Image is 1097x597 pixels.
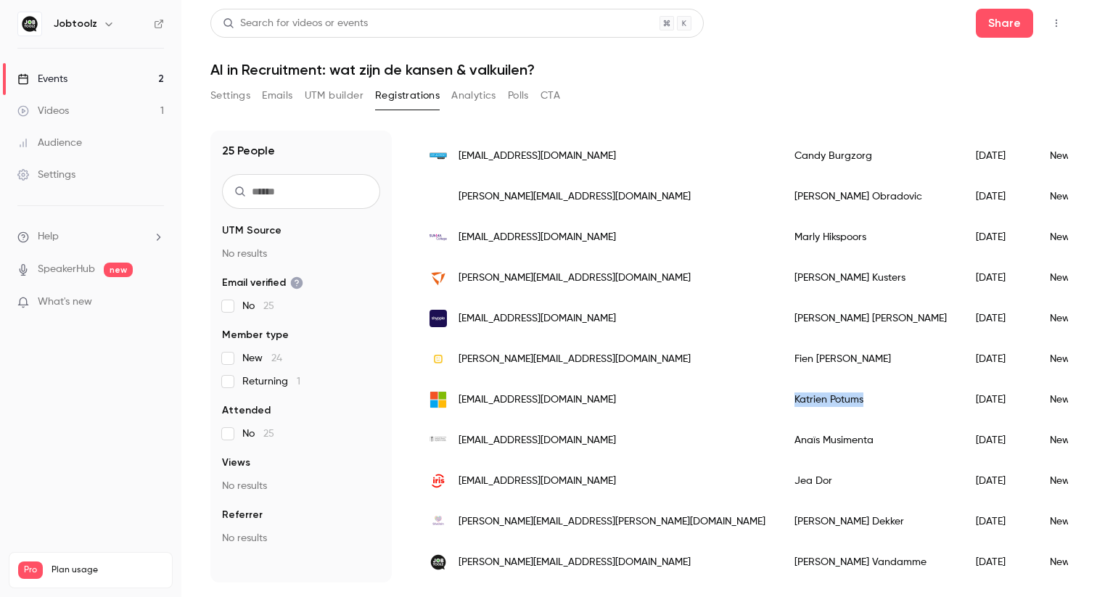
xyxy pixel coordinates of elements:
[222,508,263,522] span: Referrer
[459,392,616,408] span: [EMAIL_ADDRESS][DOMAIN_NAME]
[54,17,97,31] h6: Jobtoolz
[262,84,292,107] button: Emails
[961,379,1035,420] div: [DATE]
[38,229,59,244] span: Help
[430,269,447,287] img: tools2grow.nl
[222,142,275,160] h1: 25 People
[451,84,496,107] button: Analytics
[780,298,961,339] div: [PERSON_NAME] [PERSON_NAME]
[17,229,164,244] li: help-dropdown-opener
[961,298,1035,339] div: [DATE]
[459,189,691,205] span: [PERSON_NAME][EMAIL_ADDRESS][DOMAIN_NAME]
[38,295,92,310] span: What's new
[222,531,380,545] p: No results
[459,474,616,489] span: [EMAIL_ADDRESS][DOMAIN_NAME]
[961,136,1035,176] div: [DATE]
[375,84,440,107] button: Registrations
[223,16,368,31] div: Search for videos or events
[459,555,691,570] span: [PERSON_NAME][EMAIL_ADDRESS][DOMAIN_NAME]
[430,147,447,165] img: implacement.nl
[430,472,447,490] img: iris.be
[297,376,300,387] span: 1
[459,514,765,530] span: [PERSON_NAME][EMAIL_ADDRESS][PERSON_NAME][DOMAIN_NAME]
[780,339,961,379] div: Fien [PERSON_NAME]
[780,542,961,582] div: [PERSON_NAME] Vandamme
[430,310,447,327] img: shypple.com
[41,23,71,35] div: v 4.0.25
[17,104,69,118] div: Videos
[242,427,274,441] span: No
[18,12,41,36] img: Jobtoolz
[459,352,691,367] span: [PERSON_NAME][EMAIL_ADDRESS][DOMAIN_NAME]
[459,271,691,286] span: [PERSON_NAME][EMAIL_ADDRESS][DOMAIN_NAME]
[780,420,961,461] div: Anaïs Musimenta
[430,228,447,246] img: summacollege.nl
[222,328,289,342] span: Member type
[430,432,447,449] img: kbs-frb.be
[430,194,447,198] img: dichterbij.nl
[222,276,303,290] span: Email verified
[55,86,130,95] div: Domain Overview
[780,217,961,258] div: Marly Hikspoors
[961,217,1035,258] div: [DATE]
[780,461,961,501] div: Jea Dor
[961,420,1035,461] div: [DATE]
[18,561,43,579] span: Pro
[780,176,961,217] div: [PERSON_NAME] Obradovic
[222,223,282,238] span: UTM Source
[780,136,961,176] div: Candy Burgzorg
[160,86,245,95] div: Keywords by Traffic
[961,176,1035,217] div: [DATE]
[459,149,616,164] span: [EMAIL_ADDRESS][DOMAIN_NAME]
[263,301,274,311] span: 25
[242,374,300,389] span: Returning
[961,542,1035,582] div: [DATE]
[961,501,1035,542] div: [DATE]
[263,429,274,439] span: 25
[222,479,380,493] p: No results
[210,61,1068,78] h1: AI in Recruitment: wat zijn de kansen & valkuilen?
[38,38,160,49] div: Domain: [DOMAIN_NAME]
[961,258,1035,298] div: [DATE]
[242,299,274,313] span: No
[459,230,616,245] span: [EMAIL_ADDRESS][DOMAIN_NAME]
[222,247,380,261] p: No results
[780,501,961,542] div: [PERSON_NAME] Dekker
[430,350,447,368] img: telenet.be
[976,9,1033,38] button: Share
[23,23,35,35] img: logo_orange.svg
[144,84,156,96] img: tab_keywords_by_traffic_grey.svg
[23,38,35,49] img: website_grey.svg
[780,258,961,298] div: [PERSON_NAME] Kusters
[961,339,1035,379] div: [DATE]
[430,513,447,530] img: silverein.nl
[104,263,133,277] span: new
[17,72,67,86] div: Events
[242,351,282,366] span: New
[305,84,363,107] button: UTM builder
[222,456,250,470] span: Views
[430,553,447,571] img: jobtoolz.com
[17,136,82,150] div: Audience
[459,433,616,448] span: [EMAIL_ADDRESS][DOMAIN_NAME]
[459,311,616,326] span: [EMAIL_ADDRESS][DOMAIN_NAME]
[508,84,529,107] button: Polls
[17,168,75,182] div: Settings
[222,223,380,545] section: facet-groups
[430,391,447,408] img: hotmail.be
[780,379,961,420] div: Katrien Potums
[541,84,560,107] button: CTA
[222,403,271,418] span: Attended
[38,262,95,277] a: SpeakerHub
[39,84,51,96] img: tab_domain_overview_orange.svg
[52,564,163,576] span: Plan usage
[961,461,1035,501] div: [DATE]
[271,353,282,363] span: 24
[210,84,250,107] button: Settings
